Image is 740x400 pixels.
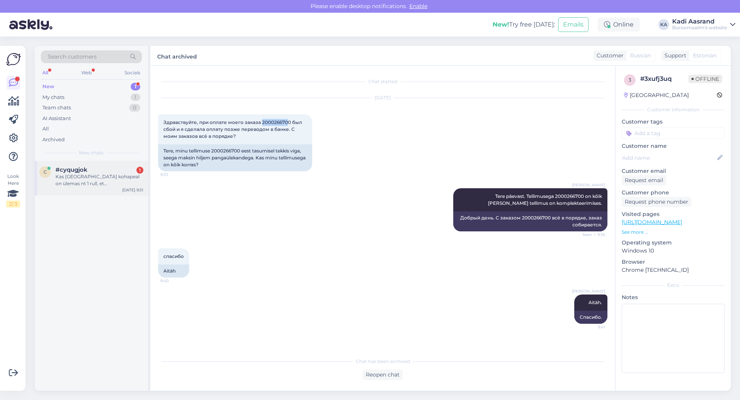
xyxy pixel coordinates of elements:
[622,258,725,266] p: Browser
[576,324,605,330] span: 9:41
[163,253,184,259] span: спасибо
[356,358,410,365] span: Chat has been archived
[6,173,20,208] div: Look Here
[41,68,50,78] div: All
[42,125,49,133] div: All
[622,229,725,236] p: See more ...
[672,25,727,31] div: Büroomaailm's website
[622,266,725,274] p: Chrome [TECHNICAL_ID]
[79,149,104,156] span: New chats
[122,187,143,193] div: [DATE] 9:51
[589,300,602,305] span: Aitäh.
[630,52,651,60] span: Russian
[622,175,666,186] div: Request email
[493,20,555,29] div: Try free [DATE]:
[48,53,97,61] span: Search customers
[493,21,509,28] b: New!
[624,91,689,99] div: [GEOGRAPHIC_DATA]
[574,311,607,324] div: Спасибо.
[42,83,54,90] div: New
[123,68,142,78] div: Socials
[622,142,725,150] p: Customer name
[622,293,725,301] p: Notes
[572,182,605,188] span: [PERSON_NAME]
[131,83,140,90] div: 1
[622,118,725,126] p: Customer tags
[622,247,725,255] p: Windows 10
[42,115,71,122] div: AI Assistant
[407,3,430,10] span: Enable
[622,219,682,226] a: [URL][DOMAIN_NAME]
[136,167,143,174] div: 1
[158,264,189,278] div: Aitäh
[453,211,607,231] div: Добрый день. С заказом 2000266700 всё в порядке, заказ собирается.
[42,136,65,144] div: Archived
[158,78,607,85] div: Chat started
[42,94,64,101] div: My chats
[363,370,403,380] div: Reopen chat
[622,189,725,197] p: Customer phone
[622,282,725,289] div: Extra
[157,50,197,61] label: Chat archived
[661,52,686,60] div: Support
[640,74,688,84] div: # 3xufj3uq
[160,172,189,177] span: 9:33
[158,94,607,101] div: [DATE]
[129,104,140,112] div: 0
[629,77,631,83] span: 3
[158,144,312,171] div: Tere, minu tellimuse 2000266700 eest tasumisel tekkis viga, seega maksin hiljem pangaülekandega. ...
[594,52,624,60] div: Customer
[572,288,605,294] span: [PERSON_NAME]
[693,52,716,60] span: Estonian
[672,18,735,31] a: Kadi AasrandBüroomaailm's website
[42,104,71,112] div: Team chats
[80,68,93,78] div: Web
[622,154,716,162] input: Add name
[55,173,143,187] div: Kas [GEOGRAPHIC_DATA] kohapeal on ülemas nt 1 rull, et [PERSON_NAME] proovida kas sobiks?
[658,19,669,30] div: KA
[688,75,722,83] span: Offline
[163,119,303,139] span: Здравствуйте, при оплате моего заказа 2000266700 был сбой и я сделала оплату позже переводом в ба...
[622,106,725,113] div: Customer information
[598,18,640,32] div: Online
[558,17,589,32] button: Emails
[6,52,21,67] img: Askly Logo
[55,166,87,173] span: #cyqugjok
[622,210,725,218] p: Visited pages
[672,18,727,25] div: Kadi Aasrand
[160,278,189,284] span: 9:40
[622,239,725,247] p: Operating system
[576,232,605,238] span: Seen ✓ 9:36
[6,201,20,208] div: 2 / 3
[622,127,725,139] input: Add a tag
[622,197,691,207] div: Request phone number
[131,94,140,101] div: 1
[622,167,725,175] p: Customer email
[488,193,603,206] span: Tere päevast. Tellimusega 2000266700 on kõik [PERSON_NAME] tellimus on komplekteerimises.
[44,169,47,175] span: c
